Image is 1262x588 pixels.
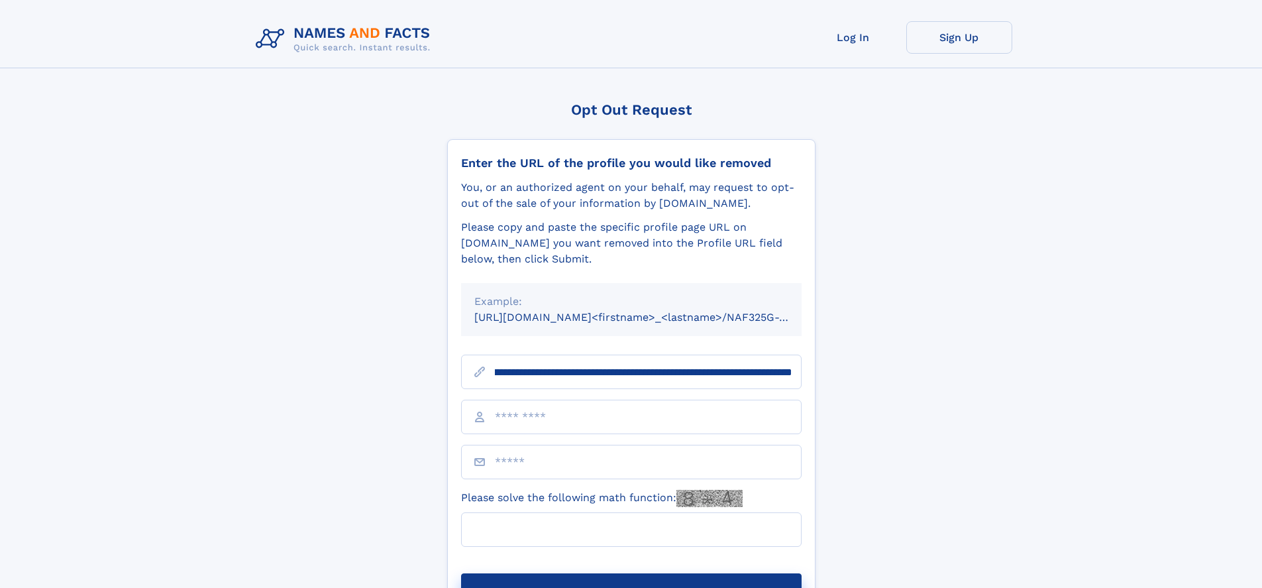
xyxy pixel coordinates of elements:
[800,21,906,54] a: Log In
[461,490,743,507] label: Please solve the following math function:
[461,180,802,211] div: You, or an authorized agent on your behalf, may request to opt-out of the sale of your informatio...
[250,21,441,57] img: Logo Names and Facts
[906,21,1012,54] a: Sign Up
[461,219,802,267] div: Please copy and paste the specific profile page URL on [DOMAIN_NAME] you want removed into the Pr...
[474,294,788,310] div: Example:
[461,156,802,170] div: Enter the URL of the profile you would like removed
[474,311,827,323] small: [URL][DOMAIN_NAME]<firstname>_<lastname>/NAF325G-xxxxxxxx
[447,101,815,118] div: Opt Out Request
